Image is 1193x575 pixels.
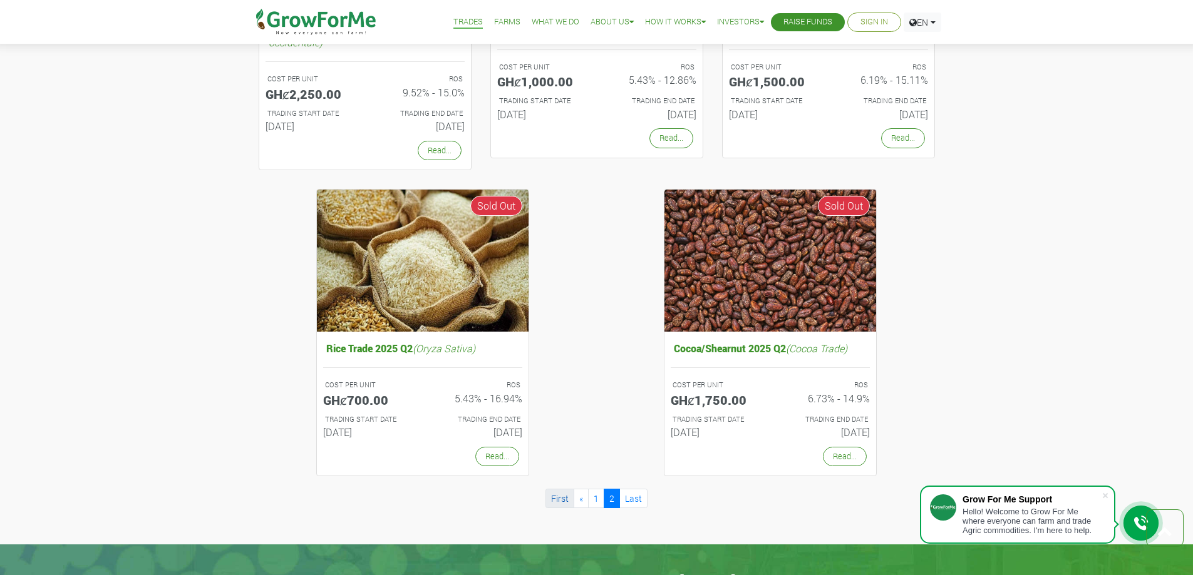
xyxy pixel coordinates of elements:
[780,426,870,438] h6: [DATE]
[499,96,586,106] p: Estimated Trading Start Date
[717,16,764,29] a: Investors
[325,414,411,425] p: Estimated Trading Start Date
[266,120,356,132] h6: [DATE]
[323,339,522,357] h5: Rice Trade 2025 Q2
[671,426,761,438] h6: [DATE]
[497,108,587,120] h6: [DATE]
[818,196,870,216] span: Sold Out
[588,489,604,508] a: 1
[453,16,483,29] a: Trades
[532,16,579,29] a: What We Do
[604,489,620,508] a: 2
[783,16,832,29] a: Raise Funds
[673,380,759,390] p: COST PER UNIT
[266,86,356,101] h5: GHȼ2,250.00
[266,21,465,137] a: Cashew Trade 2025 Q3(Anacardium occidentale) COST PER UNIT GHȼ2,250.00 ROS 9.52% - 15.0% TRADING ...
[838,108,928,120] h6: [DATE]
[671,339,870,444] a: Cocoa/Shearnut 2025 Q2(Cocoa Trade) COST PER UNIT GHȼ1,750.00 ROS 6.73% - 14.9% TRADING START DAT...
[673,414,759,425] p: Estimated Trading Start Date
[475,447,519,466] a: Read...
[860,16,888,29] a: Sign In
[317,190,529,332] img: growforme image
[782,414,868,425] p: Estimated Trading End Date
[374,120,465,132] h6: [DATE]
[664,190,876,332] img: growforme image
[649,128,693,148] a: Read...
[608,96,695,106] p: Estimated Trading End Date
[780,392,870,404] h6: 6.73% - 14.9%
[323,426,413,438] h6: [DATE]
[499,62,586,73] p: COST PER UNIT
[545,489,574,508] a: First
[729,108,819,120] h6: [DATE]
[418,141,462,160] a: Read...
[606,74,696,86] h6: 5.43% - 12.86%
[434,380,520,390] p: ROS
[881,128,925,148] a: Read...
[494,16,520,29] a: Farms
[838,74,928,86] h6: 6.19% - 15.11%
[782,380,868,390] p: ROS
[267,74,354,84] p: COST PER UNIT
[376,74,463,84] p: ROS
[608,62,695,73] p: ROS
[840,96,926,106] p: Estimated Trading End Date
[786,342,847,355] i: (Cocoa Trade)
[671,392,761,407] h5: GHȼ1,750.00
[470,196,522,216] span: Sold Out
[731,96,817,106] p: Estimated Trading Start Date
[413,342,475,355] i: (Oryza Sativa)
[606,108,696,120] h6: [DATE]
[259,489,935,508] nav: Page Navigation
[729,74,819,89] h5: GHȼ1,500.00
[729,21,928,125] a: Soybean Trade 2025 Q2(Soybean Trade) COST PER UNIT GHȼ1,500.00 ROS 6.19% - 15.11% TRADING START D...
[497,21,696,125] a: Maize Trade 2025 Q2(Maize Trade) COST PER UNIT GHȼ1,000.00 ROS 5.43% - 12.86% TRADING START DATE ...
[497,74,587,89] h5: GHȼ1,000.00
[434,414,520,425] p: Estimated Trading End Date
[963,507,1102,535] div: Hello! Welcome to Grow For Me where everyone can farm and trade Agric commodities. I'm here to help.
[731,62,817,73] p: COST PER UNIT
[374,86,465,98] h6: 9.52% - 15.0%
[432,392,522,404] h6: 5.43% - 16.94%
[325,380,411,390] p: COST PER UNIT
[823,447,867,466] a: Read...
[904,13,941,32] a: EN
[323,392,413,407] h5: GHȼ700.00
[840,62,926,73] p: ROS
[963,494,1102,504] div: Grow For Me Support
[671,339,870,357] h5: Cocoa/Shearnut 2025 Q2
[645,16,706,29] a: How it Works
[376,108,463,119] p: Estimated Trading End Date
[591,16,634,29] a: About Us
[432,426,522,438] h6: [DATE]
[323,339,522,444] a: Rice Trade 2025 Q2(Oryza Sativa) COST PER UNIT GHȼ700.00 ROS 5.43% - 16.94% TRADING START DATE [D...
[619,489,648,508] a: Last
[579,492,583,504] span: «
[267,108,354,119] p: Estimated Trading Start Date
